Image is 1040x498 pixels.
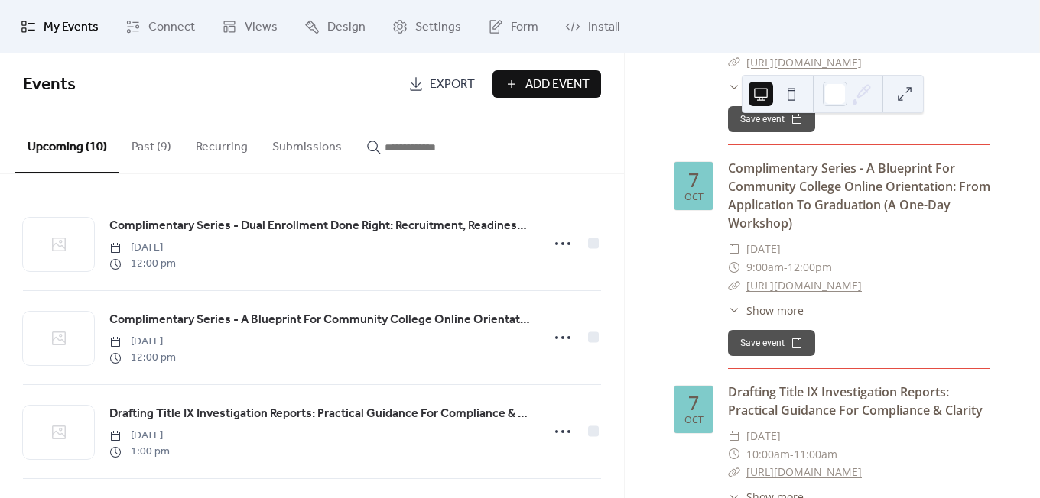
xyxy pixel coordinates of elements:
[728,302,804,319] button: ​Show more
[184,115,260,172] button: Recurring
[109,216,532,236] a: Complimentary Series - Dual Enrollment Done Right: Recruitment, Readiness & Real Retention (A One...
[109,311,532,329] span: Complimentary Series - A Blueprint For Community College Online Orientation: From Application To ...
[728,79,740,95] div: ​
[109,217,532,235] span: Complimentary Series - Dual Enrollment Done Right: Recruitment, Readiness & Real Retention (A One...
[397,70,486,98] a: Export
[746,55,862,70] a: [URL][DOMAIN_NAME]
[327,18,366,37] span: Design
[109,310,532,330] a: Complimentary Series - A Blueprint For Community College Online Orientation: From Application To ...
[728,445,740,464] div: ​
[728,258,740,276] div: ​
[728,79,804,95] button: ​Show more
[492,70,601,98] button: Add Event
[109,405,532,423] span: Drafting Title IX Investigation Reports: Practical Guidance For Compliance & Clarity
[728,276,740,295] div: ​
[245,18,278,37] span: Views
[728,463,740,481] div: ​
[525,76,590,94] span: Add Event
[23,68,76,102] span: Events
[476,6,550,47] a: Form
[210,6,289,47] a: Views
[119,115,184,172] button: Past (9)
[728,427,740,445] div: ​
[746,258,784,276] span: 9:00am
[746,302,804,319] span: Show more
[44,18,99,37] span: My Events
[588,18,619,37] span: Install
[728,106,815,132] button: Save event
[109,334,176,350] span: [DATE]
[788,258,832,276] span: 12:00pm
[794,445,837,464] span: 11:00am
[114,6,206,47] a: Connect
[109,240,176,256] span: [DATE]
[688,170,699,189] div: 7
[684,416,704,425] div: Oct
[728,53,740,72] div: ​
[109,350,176,366] span: 12:00 pm
[109,404,532,424] a: Drafting Title IX Investigation Reports: Practical Guidance For Compliance & Clarity
[554,6,631,47] a: Install
[109,428,170,444] span: [DATE]
[684,192,704,202] div: Oct
[688,393,699,412] div: 7
[784,258,788,276] span: -
[415,18,461,37] span: Settings
[430,76,475,94] span: Export
[746,427,781,445] span: [DATE]
[746,278,862,293] a: [URL][DOMAIN_NAME]
[15,115,119,173] button: Upcoming (10)
[9,6,110,47] a: My Events
[293,6,377,47] a: Design
[728,383,983,419] a: Drafting Title IX Investigation Reports: Practical Guidance For Compliance & Clarity
[728,302,740,319] div: ​
[148,18,195,37] span: Connect
[109,444,170,460] span: 1:00 pm
[728,240,740,258] div: ​
[109,256,176,272] span: 12:00 pm
[746,445,790,464] span: 10:00am
[790,445,794,464] span: -
[746,464,862,479] a: [URL][DOMAIN_NAME]
[746,240,781,258] span: [DATE]
[511,18,538,37] span: Form
[728,160,990,231] a: Complimentary Series - A Blueprint For Community College Online Orientation: From Application To ...
[728,330,815,356] button: Save event
[260,115,354,172] button: Submissions
[381,6,473,47] a: Settings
